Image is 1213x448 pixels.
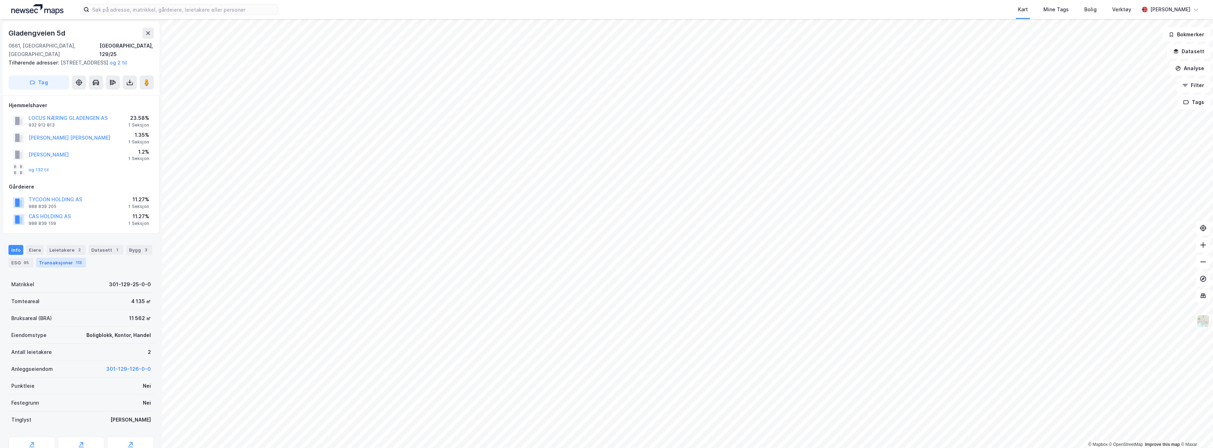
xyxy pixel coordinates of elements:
[29,204,56,209] div: 988 839 205
[1018,5,1028,14] div: Kart
[29,122,55,128] div: 932 912 813
[1177,95,1210,109] button: Tags
[109,280,151,289] div: 301-129-25-0-0
[8,60,61,66] span: Tilhørende adresser:
[128,156,149,161] div: 1 Seksjon
[11,382,35,390] div: Punktleie
[1088,442,1108,447] a: Mapbox
[142,246,150,253] div: 3
[1178,414,1213,448] div: Kontrollprogram for chat
[99,42,154,59] div: [GEOGRAPHIC_DATA], 129/25
[11,314,52,323] div: Bruksareal (BRA)
[1178,414,1213,448] iframe: Chat Widget
[143,382,151,390] div: Nei
[128,195,149,204] div: 11.27%
[29,221,56,226] div: 988 839 159
[8,245,23,255] div: Info
[128,204,149,209] div: 1 Seksjon
[89,4,278,15] input: Søk på adresse, matrikkel, gårdeiere, leietakere eller personer
[128,114,149,122] div: 23.58%
[1043,5,1069,14] div: Mine Tags
[1176,78,1210,92] button: Filter
[8,258,33,268] div: ESG
[1145,442,1180,447] a: Improve this map
[1196,314,1210,328] img: Z
[8,27,67,39] div: Gladengveien 5d
[1169,61,1210,75] button: Analyse
[11,365,53,373] div: Anleggseiendom
[128,221,149,226] div: 1 Seksjon
[11,399,39,407] div: Festegrunn
[22,259,30,266] div: 95
[1150,5,1190,14] div: [PERSON_NAME]
[76,246,83,253] div: 2
[143,399,151,407] div: Nei
[11,297,39,306] div: Tomteareal
[8,75,69,90] button: Tag
[8,42,99,59] div: 0661, [GEOGRAPHIC_DATA], [GEOGRAPHIC_DATA]
[129,314,151,323] div: 11 562 ㎡
[89,245,123,255] div: Datasett
[128,139,149,145] div: 1 Seksjon
[1163,27,1210,42] button: Bokmerker
[36,258,86,268] div: Transaksjoner
[26,245,44,255] div: Eiere
[128,122,149,128] div: 1 Seksjon
[128,148,149,156] div: 1.2%
[1167,44,1210,59] button: Datasett
[128,212,149,221] div: 11.27%
[86,331,151,339] div: Boligblokk, Kontor, Handel
[1109,442,1143,447] a: OpenStreetMap
[11,280,34,289] div: Matrikkel
[11,416,31,424] div: Tinglyst
[148,348,151,356] div: 2
[9,101,153,110] div: Hjemmelshaver
[126,245,152,255] div: Bygg
[110,416,151,424] div: [PERSON_NAME]
[47,245,86,255] div: Leietakere
[74,259,83,266] div: 113
[11,348,52,356] div: Antall leietakere
[128,131,149,139] div: 1.35%
[9,183,153,191] div: Gårdeiere
[106,365,151,373] button: 301-129-126-0-0
[131,297,151,306] div: 4 135 ㎡
[1112,5,1131,14] div: Verktøy
[11,331,47,339] div: Eiendomstype
[1084,5,1097,14] div: Bolig
[11,4,63,15] img: logo.a4113a55bc3d86da70a041830d287a7e.svg
[8,59,148,67] div: [STREET_ADDRESS]
[114,246,121,253] div: 1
